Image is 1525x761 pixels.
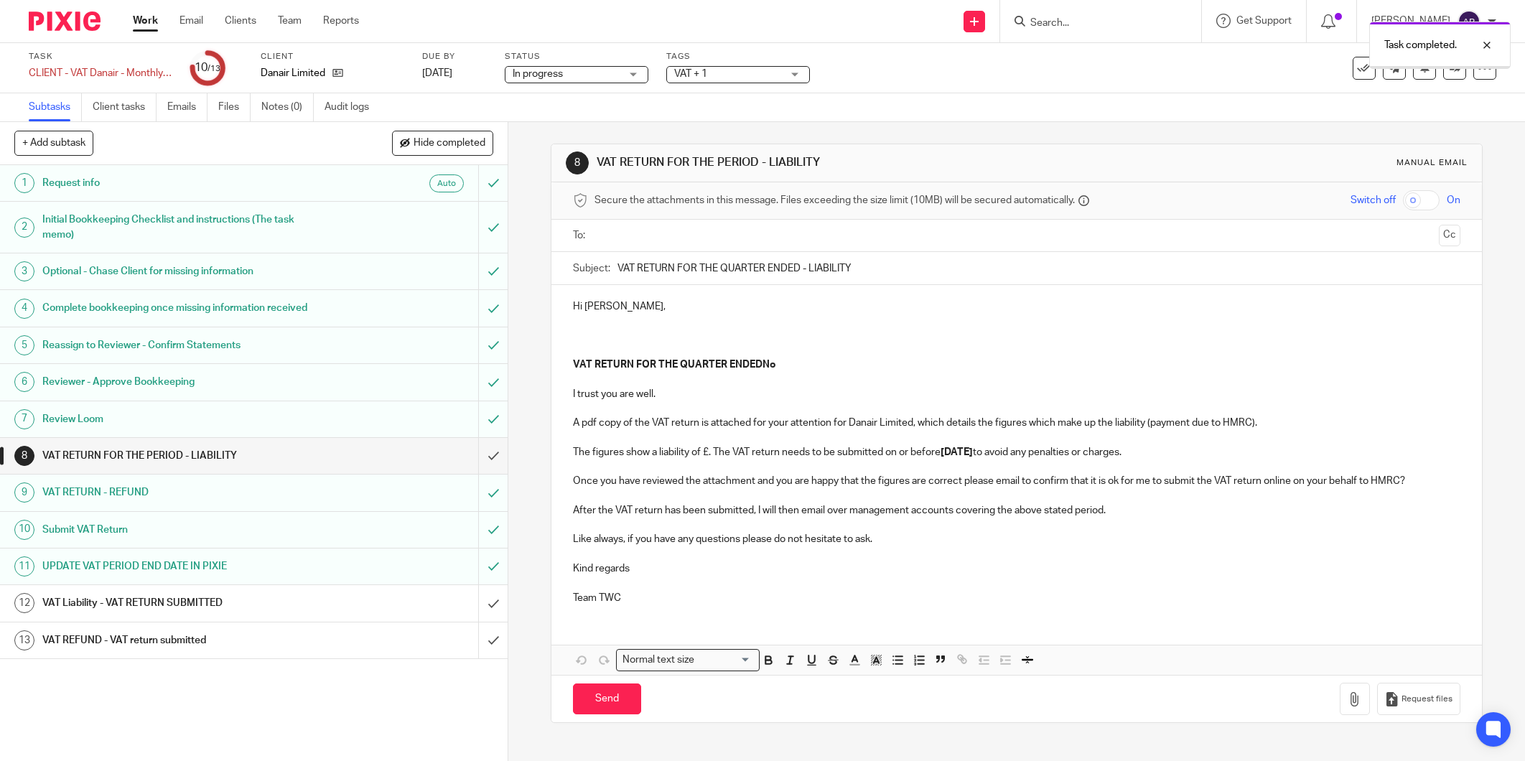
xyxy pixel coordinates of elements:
div: 5 [14,335,34,355]
div: 4 [14,299,34,319]
span: On [1447,193,1460,207]
a: Team [278,14,302,28]
div: 8 [14,446,34,466]
div: 8 [566,151,589,174]
p: The figures show a liability of £. The VAT return needs to be submitted on or before to avoid any... [573,445,1460,459]
span: Secure the attachments in this message. Files exceeding the size limit (10MB) will be secured aut... [594,193,1075,207]
span: Normal text size [620,653,698,668]
span: Request files [1402,694,1452,705]
p: Kind regards [573,561,1460,576]
strong: VAT RETURN FOR THE QUARTER [573,360,727,370]
a: Emails [167,93,207,121]
div: 12 [14,593,34,613]
p: Team TWC [573,591,1460,605]
div: Search for option [616,649,760,671]
label: Client [261,51,404,62]
div: 10 [195,60,220,76]
h1: Initial Bookkeeping Checklist and instructions (The task memo) [42,209,324,246]
h1: Reassign to Reviewer - Confirm Statements [42,335,324,356]
div: 6 [14,372,34,392]
a: Reports [323,14,359,28]
h1: Complete bookkeeping once missing information received [42,297,324,319]
h1: VAT Liability - VAT RETURN SUBMITTED [42,592,324,614]
div: 7 [14,409,34,429]
p: Like always, if you have any questions please do not hesitate to ask. [573,532,1460,546]
h1: Optional - Chase Client for missing information [42,261,324,282]
span: VAT + 1 [674,69,707,79]
div: 13 [14,630,34,650]
div: 2 [14,218,34,238]
a: Notes (0) [261,93,314,121]
h1: VAT RETURN FOR THE PERIOD - LIABILITY [42,445,324,467]
p: Danair Limited [261,66,325,80]
a: Client tasks [93,93,157,121]
span: In progress [513,69,563,79]
button: Hide completed [392,131,493,155]
label: To: [573,228,589,243]
a: Subtasks [29,93,82,121]
p: I trust you are well. [573,387,1460,401]
img: Pixie [29,11,101,31]
div: 10 [14,520,34,540]
h1: Reviewer - Approve Bookkeeping [42,371,324,393]
label: Tags [666,51,810,62]
a: Files [218,93,251,121]
strong: [DATE] [941,447,973,457]
a: Email [179,14,203,28]
a: Audit logs [325,93,380,121]
div: Manual email [1396,157,1468,169]
a: Clients [225,14,256,28]
div: Auto [429,174,464,192]
strong: ENDEDNo [729,360,776,370]
button: Cc [1439,225,1460,246]
img: svg%3E [1458,10,1480,33]
p: Once you have reviewed the attachment and you are happy that the figures are correct please email... [573,474,1460,488]
button: + Add subtask [14,131,93,155]
h1: UPDATE VAT PERIOD END DATE IN PIXIE [42,556,324,577]
small: /13 [207,65,220,73]
h1: Submit VAT Return [42,519,324,541]
div: 9 [14,482,34,503]
input: Search for option [699,653,751,668]
button: Request files [1377,683,1460,715]
label: Due by [422,51,487,62]
p: Hi [PERSON_NAME], [573,299,1460,314]
h1: VAT REFUND - VAT return submitted [42,630,324,651]
h1: Request info [42,172,324,194]
p: After the VAT return has been submitted, I will then email over management accounts covering the ... [573,503,1460,518]
div: 3 [14,261,34,281]
h1: VAT RETURN - REFUND [42,482,324,503]
h1: VAT RETURN FOR THE PERIOD - LIABILITY [597,155,1048,170]
input: Send [573,683,641,714]
span: Hide completed [414,138,485,149]
a: Work [133,14,158,28]
label: Task [29,51,172,62]
div: 11 [14,556,34,576]
label: Status [505,51,648,62]
span: Switch off [1351,193,1396,207]
div: 1 [14,173,34,193]
span: [DATE] [422,68,452,78]
div: CLIENT - VAT Danair - Monthly VAT Return [29,66,172,80]
label: Subject: [573,261,610,276]
p: A pdf copy of the VAT return is attached for your attention for Danair Limited, which details the... [573,416,1460,430]
h1: Review Loom [42,408,324,430]
p: Task completed. [1384,38,1457,52]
